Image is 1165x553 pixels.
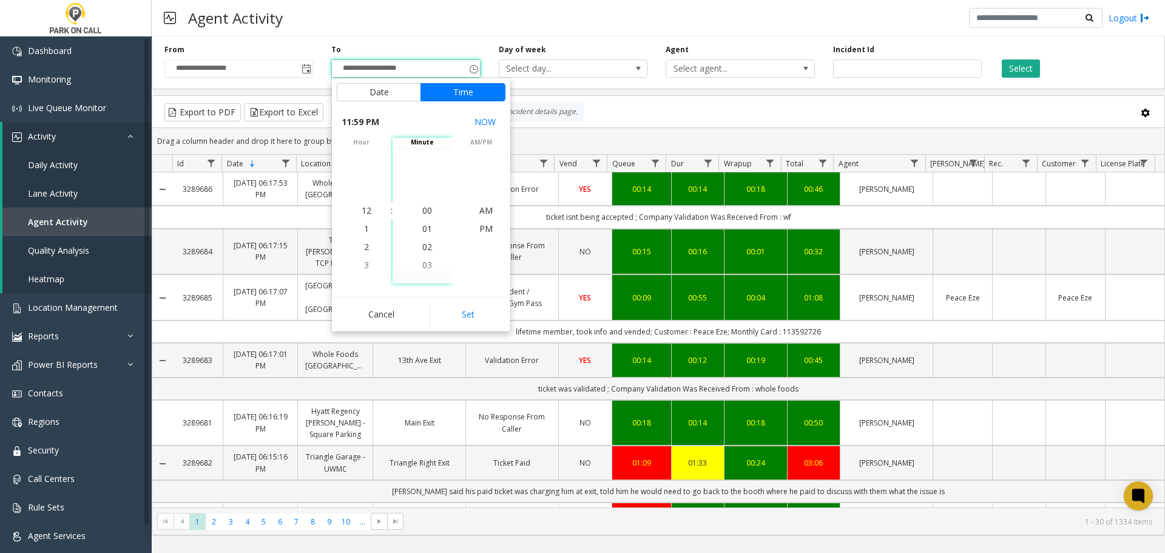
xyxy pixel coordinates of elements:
[795,183,833,195] div: 00:46
[277,155,294,171] a: Date Filter Menu
[223,514,239,530] span: Page 3
[566,457,604,469] a: NO
[1136,155,1152,171] a: License Plate Filter Menu
[1109,12,1150,24] a: Logout
[28,45,72,56] span: Dashboard
[535,155,552,171] a: Issue Filter Menu
[301,158,331,169] span: Location
[255,514,272,530] span: Page 5
[422,205,432,216] span: 00
[305,405,365,441] a: Hyatt Regency [PERSON_NAME] - Square Parking
[795,292,833,304] div: 01:08
[732,183,779,195] a: 00:18
[1002,59,1040,78] button: Select
[579,293,591,303] span: YES
[671,158,684,169] span: Dur
[364,241,369,253] span: 2
[338,514,354,530] span: Page 10
[272,514,288,530] span: Page 6
[28,330,59,342] span: Reports
[732,246,779,257] div: 00:01
[28,416,59,427] span: Regions
[2,208,152,236] a: Agent Activity
[732,355,779,366] div: 00:19
[579,355,591,365] span: YES
[28,102,106,114] span: Live Queue Monitor
[679,457,717,469] div: 01:33
[28,188,78,199] span: Lane Activity
[337,301,426,328] button: Cancel
[620,417,664,429] a: 00:18
[12,389,22,399] img: 'icon'
[679,292,717,304] a: 00:55
[152,459,172,469] a: Collapse Details
[12,332,22,342] img: 'icon'
[620,292,664,304] a: 00:09
[579,458,591,468] span: NO
[1140,12,1150,24] img: logout
[620,457,664,469] div: 01:09
[12,475,22,484] img: 'icon'
[305,177,365,200] a: Whole Foods [GEOGRAPHIC_DATA]
[814,155,831,171] a: Total Filter Menu
[620,246,664,257] div: 00:15
[732,457,779,469] div: 00:24
[833,44,874,55] label: Incident Id
[795,355,833,366] a: 00:45
[12,104,22,114] img: 'icon'
[164,103,241,121] button: Export to PDF
[579,418,591,428] span: NO
[795,457,833,469] a: 03:06
[566,183,604,195] a: YES
[786,158,803,169] span: Total
[732,417,779,429] div: 00:18
[430,301,506,328] button: Set
[391,517,400,526] span: Go to the last page
[761,155,778,171] a: Wrapup Filter Menu
[354,514,371,530] span: Page 11
[180,183,215,195] a: 3289686
[231,177,291,200] a: [DATE] 06:17:53 PM
[364,223,369,234] span: 1
[848,246,925,257] a: [PERSON_NAME]
[1053,292,1098,304] a: Peace Eze
[907,155,923,171] a: Agent Filter Menu
[422,259,432,271] span: 03
[451,138,510,147] span: AM/PM
[180,417,215,429] a: 3289681
[172,378,1164,400] td: ticket was validated ; Company Validation Was Received From : whole foods
[28,216,88,228] span: Agent Activity
[848,417,925,429] a: [PERSON_NAME]
[380,417,458,429] a: Main Exit
[12,132,22,142] img: 'icon'
[172,321,1164,343] td: lifetime member, took info and vended; Customer : Peace Eze; Monthly Card : 113592726
[231,286,291,309] a: [DATE] 06:17:07 PM
[239,514,255,530] span: Page 4
[180,246,215,257] a: 3289684
[473,240,551,263] a: No Response From Caller
[566,292,604,304] a: YES
[164,3,176,33] img: pageIcon
[679,183,717,195] a: 00:14
[2,151,152,179] a: Daily Activity
[666,60,785,77] span: Select agent...
[422,241,432,253] span: 02
[848,183,925,195] a: [PERSON_NAME]
[248,159,257,169] span: Sortable
[152,356,172,365] a: Collapse Details
[12,75,22,85] img: 'icon'
[724,158,752,169] span: Wrapup
[679,355,717,366] a: 00:12
[470,111,501,133] button: Select now
[2,179,152,208] a: Lane Activity
[1101,158,1145,169] span: License Plate
[180,355,215,366] a: 3289683
[579,246,591,257] span: NO
[499,60,618,77] span: Select day...
[479,223,493,234] span: PM
[1042,158,1076,169] span: Customer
